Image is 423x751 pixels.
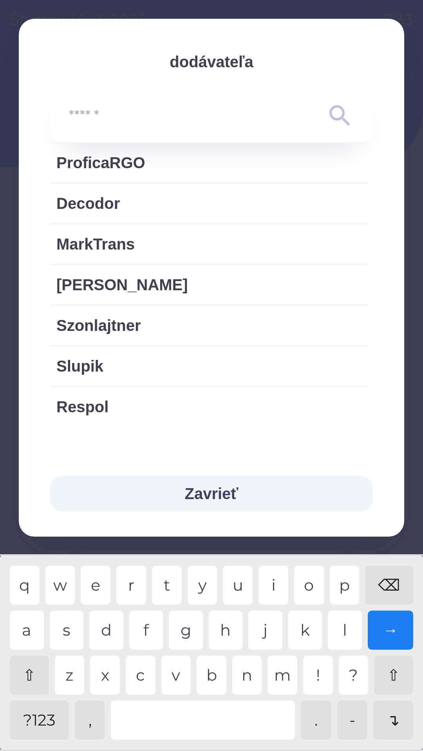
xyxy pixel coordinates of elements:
div: MarkTrans [50,225,367,264]
p: dodávateľa [50,50,373,74]
span: Decodor [56,192,361,215]
span: ProficaRGO [56,151,361,174]
span: [PERSON_NAME] [56,273,361,296]
div: Decodor [50,184,367,223]
div: [PERSON_NAME] [50,265,367,304]
span: Szonlajtner [56,314,361,337]
div: Respol [50,387,367,426]
button: Zavrieť [50,476,373,512]
span: Respol [56,395,361,419]
div: ProficaRGO [50,143,367,182]
div: Slupik [50,347,367,386]
span: MarkTrans [56,232,361,256]
div: Szonlajtner [50,306,367,345]
span: Slupik [56,354,361,378]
